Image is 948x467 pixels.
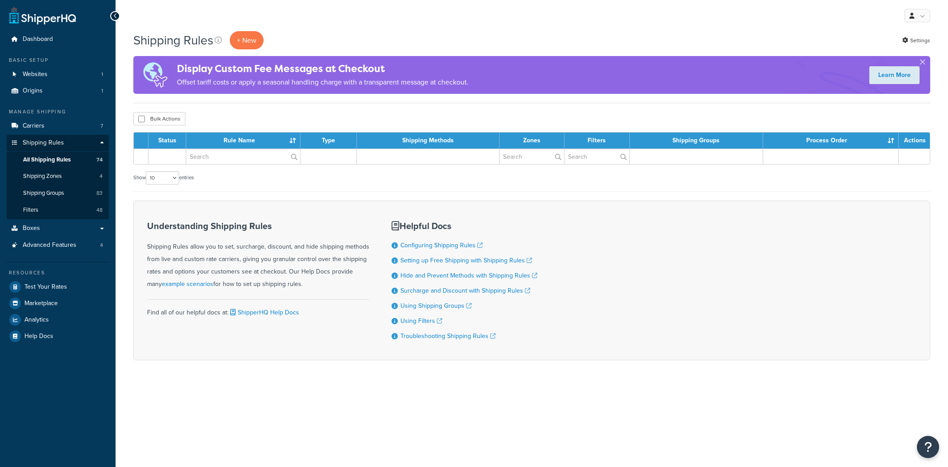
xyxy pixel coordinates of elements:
h1: Shipping Rules [133,32,213,49]
th: Type [300,133,357,149]
div: Shipping Rules allow you to set, surcharge, discount, and hide shipping methods from live and cus... [147,221,369,290]
div: Basic Setup [7,56,109,64]
li: Carriers [7,118,109,134]
span: All Shipping Rules [23,156,71,164]
a: Dashboard [7,31,109,48]
a: Troubleshooting Shipping Rules [400,331,496,341]
li: Shipping Zones [7,168,109,185]
a: Settings [902,34,930,47]
th: Rule Name [186,133,300,149]
span: 83 [96,189,103,197]
a: Configuring Shipping Rules [400,241,483,250]
span: 1 [101,71,103,78]
th: Status [148,133,186,149]
a: All Shipping Rules 74 [7,152,109,168]
li: All Shipping Rules [7,152,109,168]
a: Boxes [7,220,109,237]
span: Advanced Features [23,242,76,249]
li: Websites [7,66,109,83]
div: Find all of our helpful docs at: [147,299,369,319]
a: Using Shipping Groups [400,301,472,310]
a: Analytics [7,312,109,328]
h4: Display Custom Fee Messages at Checkout [177,61,468,76]
div: Manage Shipping [7,108,109,116]
a: Advanced Features 4 [7,237,109,254]
a: Origins 1 [7,83,109,99]
th: Shipping Methods [357,133,500,149]
th: Zones [500,133,564,149]
a: Websites 1 [7,66,109,83]
span: 1 [101,87,103,95]
span: 48 [96,206,103,214]
a: Shipping Groups 83 [7,185,109,201]
label: Show entries [133,171,194,185]
h3: Understanding Shipping Rules [147,221,369,231]
span: Shipping Zones [23,173,62,180]
h3: Helpful Docs [392,221,537,231]
div: Resources [7,269,109,277]
span: 7 [100,122,103,130]
span: Filters [23,206,38,214]
li: Shipping Groups [7,185,109,201]
span: Dashboard [23,36,53,43]
span: Help Docs [24,333,53,340]
span: 4 [100,242,103,249]
a: example scenarios [162,279,213,289]
a: Test Your Rates [7,279,109,295]
span: Boxes [23,225,40,232]
th: Filters [564,133,630,149]
a: Using Filters [400,316,442,326]
p: + New [230,31,264,49]
a: ShipperHQ Help Docs [228,308,299,317]
select: Showentries [146,171,179,185]
span: Shipping Rules [23,139,64,147]
button: Bulk Actions [133,112,185,125]
span: Origins [23,87,43,95]
span: 4 [100,173,103,180]
a: Learn More [869,66,920,84]
a: Surcharge and Discount with Shipping Rules [400,286,530,295]
li: Origins [7,83,109,99]
span: Test Your Rates [24,283,67,291]
span: Carriers [23,122,44,130]
span: 74 [96,156,103,164]
button: Open Resource Center [917,436,939,458]
li: Filters [7,202,109,218]
th: Shipping Groups [630,133,763,149]
a: Filters 48 [7,202,109,218]
a: Carriers 7 [7,118,109,134]
span: Marketplace [24,300,58,307]
li: Advanced Features [7,237,109,254]
span: Shipping Groups [23,189,64,197]
li: Shipping Rules [7,135,109,219]
input: Search [186,149,300,164]
a: Shipping Rules [7,135,109,151]
a: Setting up Free Shipping with Shipping Rules [400,256,532,265]
a: ShipperHQ Home [9,7,76,24]
span: Websites [23,71,48,78]
th: Actions [899,133,930,149]
th: Process Order [763,133,899,149]
p: Offset tariff costs or apply a seasonal handling charge with a transparent message at checkout. [177,76,468,89]
input: Search [564,149,629,164]
a: Help Docs [7,328,109,344]
a: Marketplace [7,295,109,311]
span: Analytics [24,316,49,324]
img: duties-banner-06bc72dcb5fe05cb3f9472aba00be2ae8eb53ab6f0d8bb03d382ba314ac3c341.png [133,56,177,94]
input: Search [500,149,564,164]
a: Hide and Prevent Methods with Shipping Rules [400,271,537,280]
a: Shipping Zones 4 [7,168,109,185]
